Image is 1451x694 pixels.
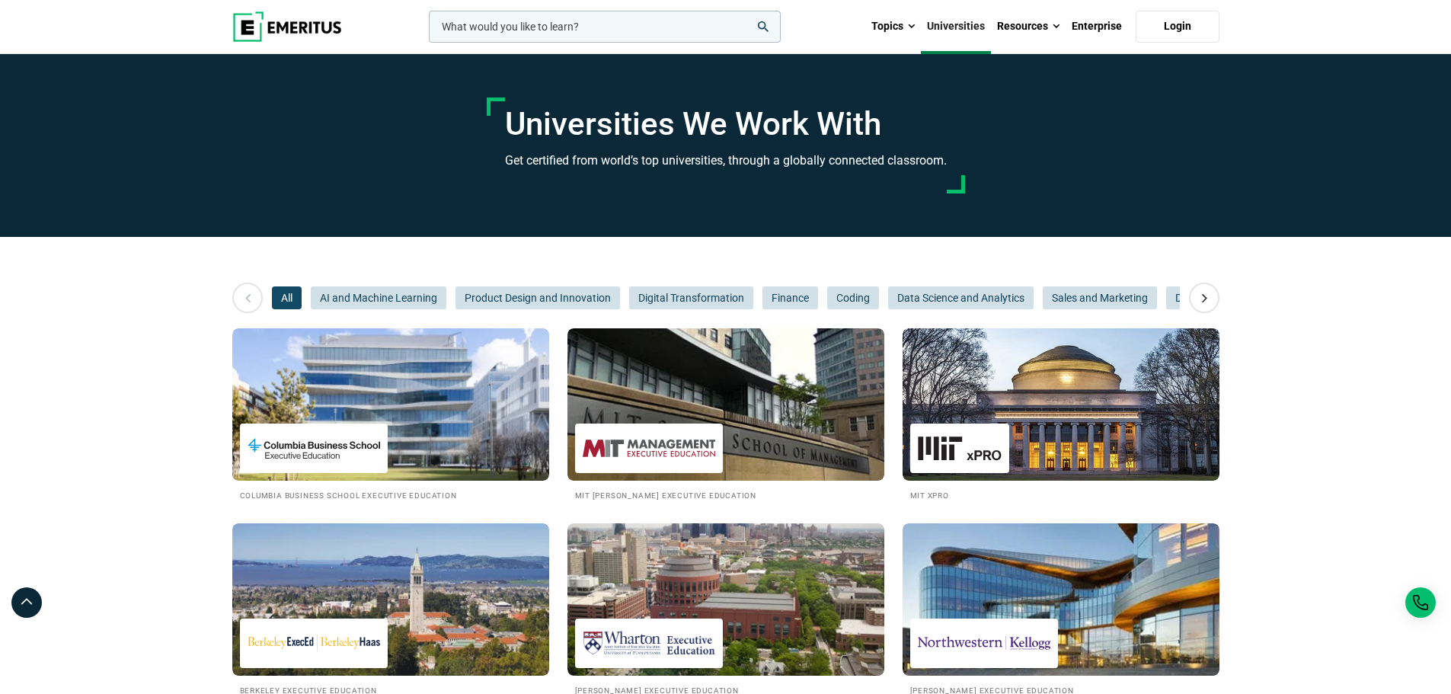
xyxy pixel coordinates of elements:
button: All [272,286,302,309]
button: Coding [827,286,879,309]
img: Universities We Work With [567,523,884,676]
img: MIT Sloan Executive Education [583,431,715,465]
img: Universities We Work With [903,328,1219,481]
h2: MIT [PERSON_NAME] Executive Education [575,488,877,501]
img: Kellogg Executive Education [918,626,1050,660]
button: Digital Marketing [1166,286,1264,309]
button: Finance [762,286,818,309]
a: Universities We Work With Columbia Business School Executive Education Columbia Business School E... [232,328,549,501]
img: Berkeley Executive Education [248,626,380,660]
img: Columbia Business School Executive Education [248,431,380,465]
img: Universities We Work With [903,523,1219,676]
a: Universities We Work With MIT xPRO MIT xPRO [903,328,1219,501]
button: Sales and Marketing [1043,286,1157,309]
h2: MIT xPRO [910,488,1212,501]
h2: Columbia Business School Executive Education [240,488,542,501]
a: Universities We Work With MIT Sloan Executive Education MIT [PERSON_NAME] Executive Education [567,328,884,501]
a: Login [1136,11,1219,43]
button: Product Design and Innovation [455,286,620,309]
img: Wharton Executive Education [583,626,715,660]
button: Digital Transformation [629,286,753,309]
h3: Get certified from world’s top universities, through a globally connected classroom. [505,151,947,171]
input: woocommerce-product-search-field-0 [429,11,781,43]
img: Universities We Work With [232,523,549,676]
img: Universities We Work With [232,328,549,481]
img: Universities We Work With [567,328,884,481]
button: AI and Machine Learning [311,286,446,309]
img: MIT xPRO [918,431,1002,465]
h1: Universities We Work With [505,105,947,143]
button: Data Science and Analytics [888,286,1034,309]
